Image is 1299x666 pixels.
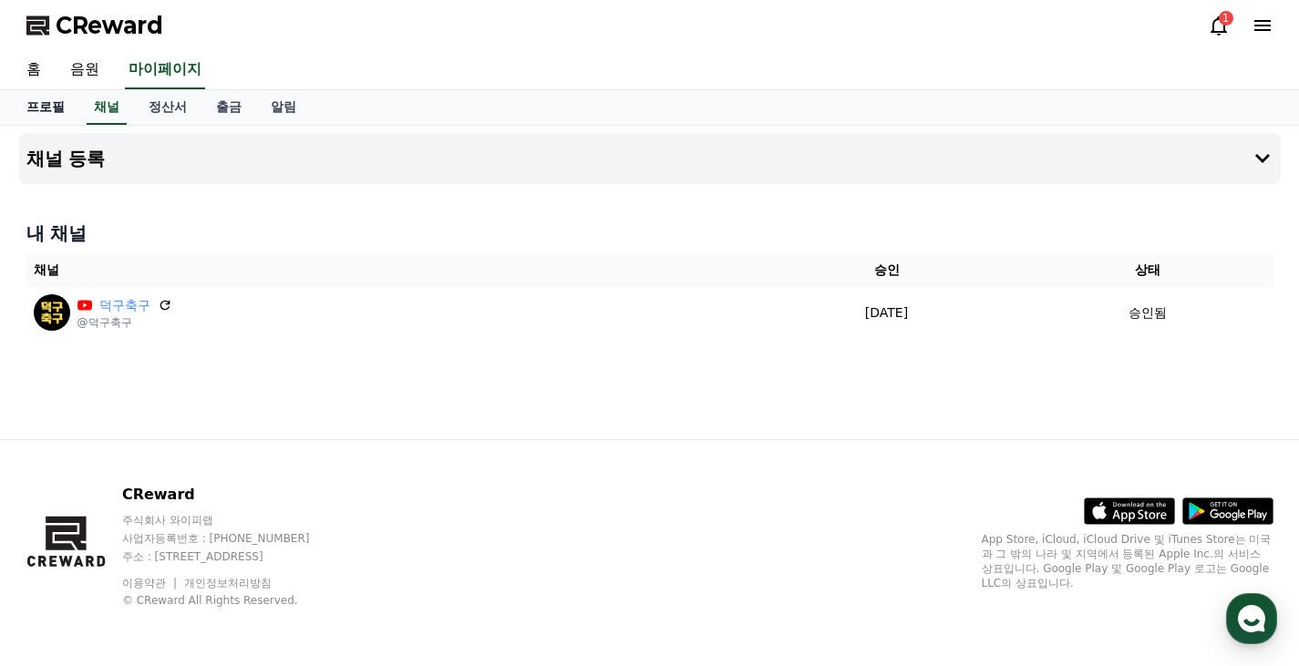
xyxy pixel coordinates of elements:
[1208,15,1230,36] a: 1
[122,593,345,608] p: © CReward All Rights Reserved.
[57,542,68,557] span: 홈
[1129,303,1167,323] p: 승인됨
[122,531,345,546] p: 사업자등록번호 : [PHONE_NUMBER]
[201,90,256,125] a: 출금
[87,90,127,125] a: 채널
[282,542,304,557] span: 설정
[26,253,750,287] th: 채널
[1023,253,1273,287] th: 상태
[56,11,163,40] span: CReward
[120,515,235,560] a: 대화
[122,549,345,564] p: 주소 : [STREET_ADDRESS]
[26,11,163,40] a: CReward
[256,90,311,125] a: 알림
[56,51,114,89] a: 음원
[184,577,272,589] a: 개인정보처리방침
[5,515,120,560] a: 홈
[125,51,205,89] a: 마이페이지
[134,90,201,125] a: 정산서
[99,296,150,315] a: 덕구축구
[167,543,189,558] span: 대화
[26,220,1273,246] h4: 내 채널
[758,303,1016,323] p: [DATE]
[235,515,350,560] a: 설정
[982,532,1273,590] p: App Store, iCloud, iCloud Drive 및 iTunes Store는 미국과 그 밖의 나라 및 지역에서 등록된 Apple Inc.의 서비스 상표입니다. Goo...
[34,294,70,331] img: 덕구축구
[12,51,56,89] a: 홈
[122,577,180,589] a: 이용약관
[750,253,1024,287] th: 승인
[122,513,345,528] p: 주식회사 와이피랩
[12,90,79,125] a: 프로필
[1219,11,1233,26] div: 1
[122,484,345,506] p: CReward
[26,149,106,169] h4: 채널 등록
[19,133,1281,184] button: 채널 등록
[77,315,172,330] p: @덕구축구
